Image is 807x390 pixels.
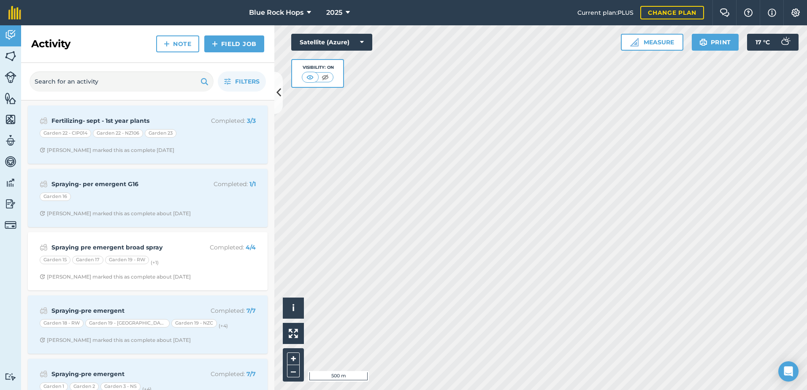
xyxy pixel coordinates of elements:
[219,323,228,329] small: (+ 4 )
[40,210,191,217] div: [PERSON_NAME] marked this as complete about [DATE]
[283,298,304,319] button: i
[247,117,256,125] strong: 3 / 3
[171,319,217,328] div: Garden 19 - NZC
[40,147,174,154] div: [PERSON_NAME] marked this as complete [DATE]
[235,77,260,86] span: Filters
[246,244,256,251] strong: 4 / 4
[291,34,372,51] button: Satellite (Azure)
[189,243,256,252] p: Completed :
[204,35,264,52] a: Field Job
[5,176,16,189] img: svg+xml;base64,PD94bWwgdmVyc2lvbj0iMS4wIiBlbmNvZGluZz0idXRmLTgiPz4KPCEtLSBHZW5lcmF0b3I6IEFkb2JlIE...
[105,256,149,264] div: Garden 19 - RW
[164,39,170,49] img: svg+xml;base64,PHN2ZyB4bWxucz0iaHR0cDovL3d3dy53My5vcmcvMjAwMC9zdmciIHdpZHRoPSIxNCIgaGVpZ2h0PSIyNC...
[768,8,776,18] img: svg+xml;base64,PHN2ZyB4bWxucz0iaHR0cDovL3d3dy53My5vcmcvMjAwMC9zdmciIHdpZHRoPSIxNyIgaGVpZ2h0PSIxNy...
[189,116,256,125] p: Completed :
[189,306,256,315] p: Completed :
[621,34,683,51] button: Measure
[40,211,45,216] img: Clock with arrow pointing clockwise
[640,6,704,19] a: Change plan
[212,39,218,49] img: svg+xml;base64,PHN2ZyB4bWxucz0iaHR0cDovL3d3dy53My5vcmcvMjAwMC9zdmciIHdpZHRoPSIxNCIgaGVpZ2h0PSIyNC...
[40,337,45,343] img: Clock with arrow pointing clockwise
[630,38,639,46] img: Ruler icon
[40,242,48,252] img: svg+xml;base64,PD94bWwgdmVyc2lvbj0iMS4wIiBlbmNvZGluZz0idXRmLTgiPz4KPCEtLSBHZW5lcmF0b3I6IEFkb2JlIE...
[5,50,16,62] img: svg+xml;base64,PHN2ZyB4bWxucz0iaHR0cDovL3d3dy53My5vcmcvMjAwMC9zdmciIHdpZHRoPSI1NiIgaGVpZ2h0PSI2MC...
[30,71,214,92] input: Search for an activity
[777,34,793,51] img: svg+xml;base64,PD94bWwgdmVyc2lvbj0iMS4wIiBlbmNvZGluZz0idXRmLTgiPz4KPCEtLSBHZW5lcmF0b3I6IEFkb2JlIE...
[287,352,300,365] button: +
[85,319,170,328] div: Garden 19 - [GEOGRAPHIC_DATA]
[51,179,185,189] strong: Spraying- per emergent G16
[40,192,71,201] div: Garden 16
[249,180,256,188] strong: 1 / 1
[51,369,185,379] strong: Spraying-pre emergent
[5,92,16,105] img: svg+xml;base64,PHN2ZyB4bWxucz0iaHR0cDovL3d3dy53My5vcmcvMjAwMC9zdmciIHdpZHRoPSI1NiIgaGVpZ2h0PSI2MC...
[218,71,266,92] button: Filters
[577,8,634,17] span: Current plan : PLUS
[151,260,159,265] small: (+ 1 )
[33,237,263,285] a: Spraying pre emergent broad sprayCompleted: 4/4Garden 15Garden 17Garden 19 - RW(+1)Clock with arr...
[5,113,16,126] img: svg+xml;base64,PHN2ZyB4bWxucz0iaHR0cDovL3d3dy53My5vcmcvMjAwMC9zdmciIHdpZHRoPSI1NiIgaGVpZ2h0PSI2MC...
[51,243,185,252] strong: Spraying pre emergent broad spray
[40,274,45,279] img: Clock with arrow pointing clockwise
[320,73,330,81] img: svg+xml;base64,PHN2ZyB4bWxucz0iaHR0cDovL3d3dy53My5vcmcvMjAwMC9zdmciIHdpZHRoPSI1MCIgaGVpZ2h0PSI0MC...
[93,129,143,138] div: Garden 22 - NZ106
[246,370,256,378] strong: 7 / 7
[699,37,707,47] img: svg+xml;base64,PHN2ZyB4bWxucz0iaHR0cDovL3d3dy53My5vcmcvMjAwMC9zdmciIHdpZHRoPSIxOSIgaGVpZ2h0PSIyNC...
[302,64,334,71] div: Visibility: On
[246,307,256,314] strong: 7 / 7
[5,219,16,231] img: svg+xml;base64,PD94bWwgdmVyc2lvbj0iMS4wIiBlbmNvZGluZz0idXRmLTgiPz4KPCEtLSBHZW5lcmF0b3I6IEFkb2JlIE...
[40,256,70,264] div: Garden 15
[33,301,263,349] a: Spraying-pre emergentCompleted: 7/7Garden 18 - RWGarden 19 - [GEOGRAPHIC_DATA]Garden 19 - NZC(+4)...
[33,111,263,159] a: Fertilizing- sept - 1st year plantsCompleted: 3/3Garden 22 - CIP014Garden 22 - NZ106Garden 23Cloc...
[40,129,91,138] div: Garden 22 - CIP014
[31,37,70,51] h2: Activity
[5,134,16,147] img: svg+xml;base64,PD94bWwgdmVyc2lvbj0iMS4wIiBlbmNvZGluZz0idXRmLTgiPz4KPCEtLSBHZW5lcmF0b3I6IEFkb2JlIE...
[287,365,300,377] button: –
[40,337,191,344] div: [PERSON_NAME] marked this as complete about [DATE]
[5,71,16,83] img: svg+xml;base64,PD94bWwgdmVyc2lvbj0iMS4wIiBlbmNvZGluZz0idXRmLTgiPz4KPCEtLSBHZW5lcmF0b3I6IEFkb2JlIE...
[51,306,185,315] strong: Spraying-pre emergent
[5,373,16,381] img: svg+xml;base64,PD94bWwgdmVyc2lvbj0iMS4wIiBlbmNvZGluZz0idXRmLTgiPz4KPCEtLSBHZW5lcmF0b3I6IEFkb2JlIE...
[40,306,48,316] img: svg+xml;base64,PD94bWwgdmVyc2lvbj0iMS4wIiBlbmNvZGluZz0idXRmLTgiPz4KPCEtLSBHZW5lcmF0b3I6IEFkb2JlIE...
[189,369,256,379] p: Completed :
[189,179,256,189] p: Completed :
[40,179,48,189] img: svg+xml;base64,PD94bWwgdmVyc2lvbj0iMS4wIiBlbmNvZGluZz0idXRmLTgiPz4KPCEtLSBHZW5lcmF0b3I6IEFkb2JlIE...
[292,303,295,313] span: i
[249,8,303,18] span: Blue Rock Hops
[51,116,185,125] strong: Fertilizing- sept - 1st year plants
[778,361,799,382] div: Open Intercom Messenger
[145,129,176,138] div: Garden 23
[756,34,770,51] span: 17 ° C
[747,34,799,51] button: 17 °C
[326,8,342,18] span: 2025
[305,73,315,81] img: svg+xml;base64,PHN2ZyB4bWxucz0iaHR0cDovL3d3dy53My5vcmcvMjAwMC9zdmciIHdpZHRoPSI1MCIgaGVpZ2h0PSI0MC...
[791,8,801,17] img: A cog icon
[72,256,103,264] div: Garden 17
[40,147,45,153] img: Clock with arrow pointing clockwise
[156,35,199,52] a: Note
[8,6,21,19] img: fieldmargin Logo
[40,319,84,328] div: Garden 18 - RW
[5,29,16,41] img: svg+xml;base64,PD94bWwgdmVyc2lvbj0iMS4wIiBlbmNvZGluZz0idXRmLTgiPz4KPCEtLSBHZW5lcmF0b3I6IEFkb2JlIE...
[40,274,191,280] div: [PERSON_NAME] marked this as complete about [DATE]
[40,369,48,379] img: svg+xml;base64,PD94bWwgdmVyc2lvbj0iMS4wIiBlbmNvZGluZz0idXRmLTgiPz4KPCEtLSBHZW5lcmF0b3I6IEFkb2JlIE...
[5,198,16,210] img: svg+xml;base64,PD94bWwgdmVyc2lvbj0iMS4wIiBlbmNvZGluZz0idXRmLTgiPz4KPCEtLSBHZW5lcmF0b3I6IEFkb2JlIE...
[743,8,753,17] img: A question mark icon
[40,116,48,126] img: svg+xml;base64,PD94bWwgdmVyc2lvbj0iMS4wIiBlbmNvZGluZz0idXRmLTgiPz4KPCEtLSBHZW5lcmF0b3I6IEFkb2JlIE...
[5,155,16,168] img: svg+xml;base64,PD94bWwgdmVyc2lvbj0iMS4wIiBlbmNvZGluZz0idXRmLTgiPz4KPCEtLSBHZW5lcmF0b3I6IEFkb2JlIE...
[289,329,298,338] img: Four arrows, one pointing top left, one top right, one bottom right and the last bottom left
[33,174,263,222] a: Spraying- per emergent G16Completed: 1/1Garden 16Clock with arrow pointing clockwise[PERSON_NAME]...
[720,8,730,17] img: Two speech bubbles overlapping with the left bubble in the forefront
[200,76,209,87] img: svg+xml;base64,PHN2ZyB4bWxucz0iaHR0cDovL3d3dy53My5vcmcvMjAwMC9zdmciIHdpZHRoPSIxOSIgaGVpZ2h0PSIyNC...
[692,34,739,51] button: Print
